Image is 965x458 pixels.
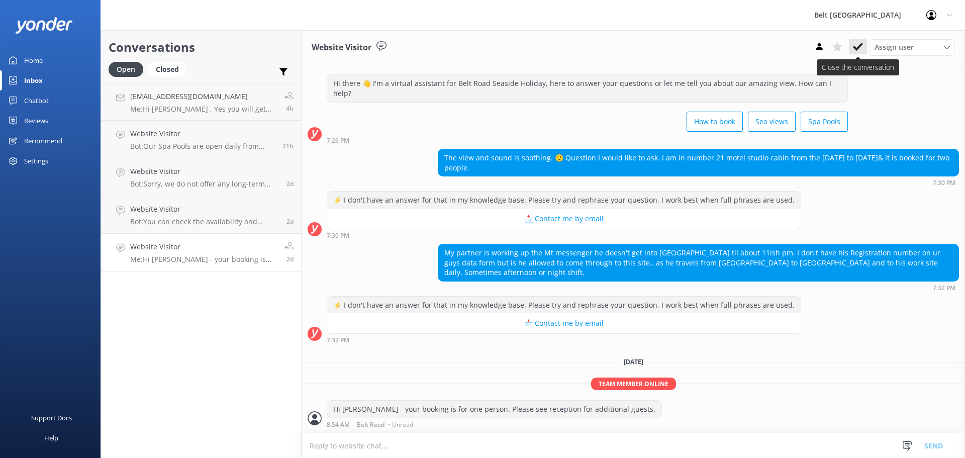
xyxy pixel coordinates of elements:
[357,422,384,428] span: Belt Road
[388,422,413,428] span: • Unread
[591,378,676,390] span: Team member online
[327,422,350,428] strong: 8:54 AM
[130,204,279,215] h4: Website Visitor
[148,63,191,74] a: Closed
[24,131,62,151] div: Recommend
[327,313,801,333] button: 📩 Contact me by email
[312,41,371,54] h3: Website Visitor
[327,192,801,209] div: ⚡ I don't have an answer for that in my knowledge base. Please try and rephrase your question, I ...
[286,104,294,113] span: Sep 13 2025 12:27pm (UTC +12:00) Pacific/Auckland
[327,137,848,144] div: Sep 10 2025 07:26pm (UTC +12:00) Pacific/Auckland
[933,285,955,291] strong: 7:32 PM
[101,83,301,121] a: [EMAIL_ADDRESS][DOMAIN_NAME]Me:Hi [PERSON_NAME] , Yes you will get refunded minus a 10% admin fee...
[438,284,959,291] div: Sep 10 2025 07:32pm (UTC +12:00) Pacific/Auckland
[101,196,301,234] a: Website VisitorBot:You can check the availability and pricing for our various units online. Here ...
[109,63,148,74] a: Open
[101,121,301,158] a: Website VisitorBot:Our Spa Pools are open daily from 10am to 10pm. You can reserve your spot by b...
[15,17,73,34] img: yonder-white-logo.png
[438,244,958,281] div: My partner is working up the Mt messenger he doesn't get into [GEOGRAPHIC_DATA] til about 11ish p...
[109,62,143,77] div: Open
[282,142,294,150] span: Sep 12 2025 07:03pm (UTC +12:00) Pacific/Auckland
[748,112,796,132] button: Sea views
[24,151,48,171] div: Settings
[327,209,801,229] button: 📩 Contact me by email
[130,166,279,177] h4: Website Visitor
[101,234,301,271] a: Website VisitorMe:Hi [PERSON_NAME] - your booking is for one person. Please see reception for add...
[31,408,72,428] div: Support Docs
[286,255,294,263] span: Sep 11 2025 08:54am (UTC +12:00) Pacific/Auckland
[327,401,661,418] div: Hi [PERSON_NAME] - your booking is for one person. Please see reception for additional guests.
[327,75,847,102] div: Hi there 👋 I'm a virtual assistant for Belt Road Seaside Holiday, here to answer your questions o...
[327,337,349,343] strong: 7:32 PM
[327,336,801,343] div: Sep 10 2025 07:32pm (UTC +12:00) Pacific/Auckland
[687,112,743,132] button: How to book
[24,111,48,131] div: Reviews
[148,62,186,77] div: Closed
[130,217,279,226] p: Bot: You can check the availability and pricing for our various units online. Here are some optio...
[130,128,275,139] h4: Website Visitor
[327,233,349,239] strong: 7:30 PM
[286,179,294,188] span: Sep 11 2025 03:43pm (UTC +12:00) Pacific/Auckland
[870,39,955,55] div: Assign User
[130,255,277,264] p: Me: Hi [PERSON_NAME] - your booking is for one person. Please see reception for additional guests.
[327,421,662,428] div: Sep 11 2025 08:54am (UTC +12:00) Pacific/Auckland
[327,138,349,144] strong: 7:26 PM
[44,428,58,448] div: Help
[327,232,801,239] div: Sep 10 2025 07:30pm (UTC +12:00) Pacific/Auckland
[130,105,277,114] p: Me: Hi [PERSON_NAME] , Yes you will get refunded minus a 10% admin fee . Belt Road Reception .
[438,149,958,176] div: The view and sound is soothing. 🙂 Question I would like to ask. I am in number 21 motel studio ca...
[801,112,848,132] button: Spa Pools
[875,42,914,53] span: Assign user
[24,70,43,90] div: Inbox
[109,38,294,57] h2: Conversations
[130,91,277,102] h4: [EMAIL_ADDRESS][DOMAIN_NAME]
[24,90,49,111] div: Chatbot
[438,179,959,186] div: Sep 10 2025 07:30pm (UTC +12:00) Pacific/Auckland
[130,142,275,151] p: Bot: Our Spa Pools are open daily from 10am to 10pm. You can reserve your spot by booking online ...
[130,241,277,252] h4: Website Visitor
[101,158,301,196] a: Website VisitorBot:Sorry, we do not offer any long-term stays or long-term accommodation.2d
[933,180,955,186] strong: 7:30 PM
[286,217,294,226] span: Sep 11 2025 11:44am (UTC +12:00) Pacific/Auckland
[24,50,43,70] div: Home
[130,179,279,189] p: Bot: Sorry, we do not offer any long-term stays or long-term accommodation.
[618,357,649,366] span: [DATE]
[327,297,801,314] div: ⚡ I don't have an answer for that in my knowledge base. Please try and rephrase your question, I ...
